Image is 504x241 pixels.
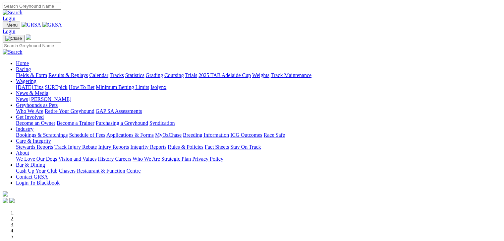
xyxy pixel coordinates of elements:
a: Contact GRSA [16,174,48,180]
a: Login [3,29,15,34]
img: Close [5,36,22,41]
a: Tracks [110,72,124,78]
a: Minimum Betting Limits [96,84,149,90]
a: Track Injury Rebate [54,144,97,150]
a: Retire Your Greyhound [45,108,94,114]
a: Fields & Form [16,72,47,78]
a: We Love Our Dogs [16,156,57,162]
img: Search [3,49,23,55]
img: Search [3,10,23,16]
a: Cash Up Your Club [16,168,57,174]
div: About [16,156,501,162]
a: Schedule of Fees [69,132,105,138]
a: Trials [185,72,197,78]
button: Toggle navigation [3,35,25,42]
a: Track Maintenance [271,72,311,78]
a: Become a Trainer [57,120,94,126]
a: Purchasing a Greyhound [96,120,148,126]
a: Login To Blackbook [16,180,60,186]
a: SUREpick [45,84,67,90]
a: Coursing [164,72,184,78]
a: Who We Are [133,156,160,162]
div: Racing [16,72,501,78]
a: Wagering [16,78,36,84]
a: Injury Reports [98,144,129,150]
a: [DATE] Tips [16,84,43,90]
a: 2025 TAB Adelaide Cup [198,72,251,78]
a: About [16,150,29,156]
a: Fact Sheets [205,144,229,150]
a: Chasers Restaurant & Function Centre [59,168,140,174]
a: Weights [252,72,269,78]
a: Login [3,16,15,21]
a: Grading [146,72,163,78]
div: Greyhounds as Pets [16,108,501,114]
a: Get Involved [16,114,44,120]
div: Get Involved [16,120,501,126]
input: Search [3,42,61,49]
a: Racing [16,66,31,72]
a: History [98,156,114,162]
a: News & Media [16,90,48,96]
a: Stay On Track [230,144,261,150]
button: Toggle navigation [3,22,20,29]
a: Stewards Reports [16,144,53,150]
a: Isolynx [150,84,166,90]
a: Breeding Information [183,132,229,138]
a: Careers [115,156,131,162]
a: Results & Replays [48,72,88,78]
a: Greyhounds as Pets [16,102,58,108]
a: Who We Are [16,108,43,114]
a: Bar & Dining [16,162,45,168]
a: MyOzChase [155,132,182,138]
a: Bookings & Scratchings [16,132,68,138]
a: [PERSON_NAME] [29,96,71,102]
a: How To Bet [69,84,95,90]
a: Statistics [125,72,144,78]
a: Race Safe [263,132,285,138]
a: Applications & Forms [106,132,154,138]
div: Bar & Dining [16,168,501,174]
a: Vision and Values [58,156,96,162]
div: Wagering [16,84,501,90]
a: Syndication [149,120,175,126]
a: Rules & Policies [168,144,203,150]
a: Integrity Reports [130,144,166,150]
img: GRSA [22,22,41,28]
div: News & Media [16,96,501,102]
div: Industry [16,132,501,138]
input: Search [3,3,61,10]
a: Privacy Policy [192,156,223,162]
div: Care & Integrity [16,144,501,150]
a: Care & Integrity [16,138,51,144]
a: Calendar [89,72,108,78]
img: GRSA [42,22,62,28]
a: Home [16,60,29,66]
a: GAP SA Assessments [96,108,142,114]
a: Become an Owner [16,120,55,126]
a: ICG Outcomes [230,132,262,138]
img: facebook.svg [3,198,8,203]
img: logo-grsa-white.png [26,35,31,40]
span: Menu [7,23,18,28]
a: Industry [16,126,33,132]
a: News [16,96,28,102]
img: logo-grsa-white.png [3,191,8,197]
img: twitter.svg [9,198,15,203]
a: Strategic Plan [161,156,191,162]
